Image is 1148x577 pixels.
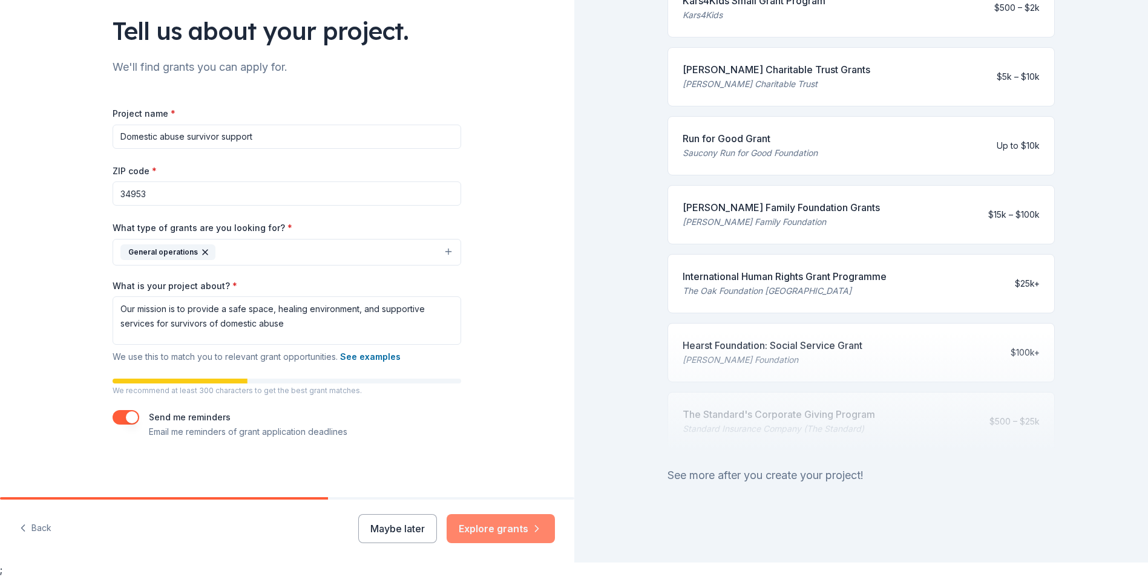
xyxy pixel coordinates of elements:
input: After school program [113,125,461,149]
div: Kars4Kids [683,8,825,22]
label: Project name [113,108,175,120]
div: We'll find grants you can apply for. [113,57,461,77]
div: [PERSON_NAME] Family Foundation [683,215,880,229]
div: Tell us about your project. [113,14,461,48]
button: Explore grants [447,514,555,543]
div: General operations [120,244,215,260]
div: Run for Good Grant [683,131,818,146]
button: Back [19,516,51,541]
label: ZIP code [113,165,157,177]
div: $15k – $100k [988,207,1040,222]
div: Up to $10k [997,139,1040,153]
label: What is your project about? [113,280,237,292]
div: The Oak Foundation [GEOGRAPHIC_DATA] [683,284,887,298]
input: 12345 (U.S. only) [113,181,461,206]
p: We recommend at least 300 characters to get the best grant matches. [113,386,461,396]
div: $500 – $2k [994,1,1040,15]
button: Maybe later [358,514,437,543]
div: International Human Rights Grant Programme [683,269,887,284]
div: [PERSON_NAME] Family Foundation Grants [683,200,880,215]
button: General operations [113,239,461,266]
p: Email me reminders of grant application deadlines [149,425,347,439]
textarea: Our mission is to provide a safe space, healing environment, and supportive services for survivor... [113,296,461,345]
div: [PERSON_NAME] Charitable Trust Grants [683,62,870,77]
div: Saucony Run for Good Foundation [683,146,818,160]
button: See examples [340,350,401,364]
div: See more after you create your project! [667,466,1055,485]
label: What type of grants are you looking for? [113,222,292,234]
div: $5k – $10k [997,70,1040,84]
div: $25k+ [1015,276,1040,291]
div: [PERSON_NAME] Charitable Trust [683,77,870,91]
span: We use this to match you to relevant grant opportunities. [113,351,401,362]
label: Send me reminders [149,412,231,422]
